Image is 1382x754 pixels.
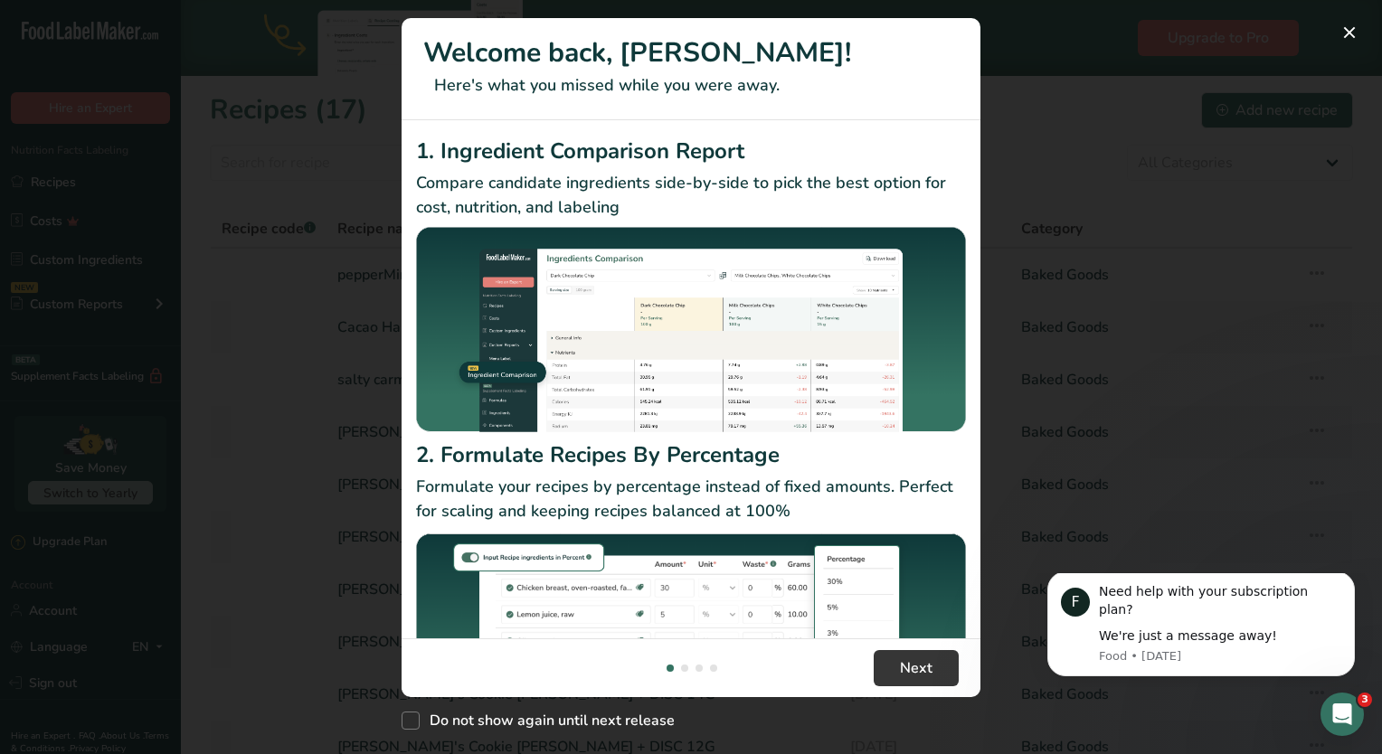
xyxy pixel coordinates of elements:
span: Do not show again until next release [420,712,675,730]
iframe: Intercom live chat [1320,693,1364,736]
p: Here's what you missed while you were away. [423,73,959,98]
span: Next [900,657,932,679]
span: 3 [1358,693,1372,707]
img: Ingredient Comparison Report [416,227,966,432]
div: Need help with your subscription plan? [79,10,321,45]
p: Message from Food, sent 1w ago [79,75,321,91]
div: We're just a message away! [79,54,321,72]
img: Formulate Recipes By Percentage [416,531,966,749]
h2: 1. Ingredient Comparison Report [416,135,966,167]
button: Next [874,650,959,686]
h2: 2. Formulate Recipes By Percentage [416,438,966,471]
div: Message content [79,10,321,72]
p: Compare candidate ingredients side-by-side to pick the best option for cost, nutrition, and labeling [416,171,966,220]
p: Formulate your recipes by percentage instead of fixed amounts. Perfect for scaling and keeping re... [416,475,966,523]
h1: Welcome back, [PERSON_NAME]! [423,33,959,73]
div: Profile image for Food [41,14,70,43]
iframe: Intercom notifications message [1020,573,1382,687]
